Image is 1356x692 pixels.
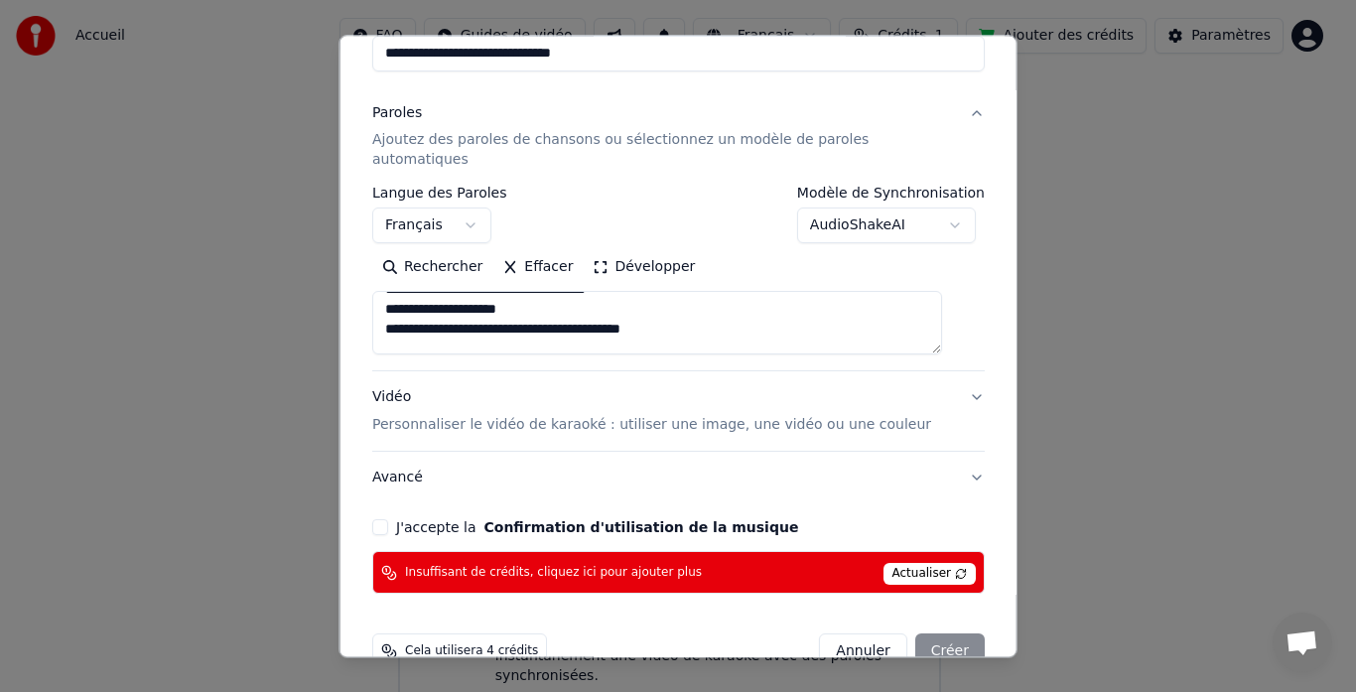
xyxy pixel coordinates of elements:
button: Rechercher [372,252,492,284]
label: Modèle de Synchronisation [796,187,984,201]
button: ParolesAjoutez des paroles de chansons ou sélectionnez un modèle de paroles automatiques [372,87,985,187]
span: Cela utilisera 4 crédits [405,644,538,660]
label: J'accepte la [396,521,798,535]
p: Ajoutez des paroles de chansons ou sélectionnez un modèle de paroles automatiques [372,131,953,171]
button: J'accepte la [483,521,798,535]
p: Personnaliser le vidéo de karaoké : utiliser une image, une vidéo ou une couleur [372,416,931,436]
button: Annuler [819,634,906,670]
span: Actualiser [882,564,976,586]
div: Paroles [372,103,422,123]
button: Effacer [492,252,583,284]
span: Insuffisant de crédits, cliquez ici pour ajouter plus [405,565,702,581]
div: Vidéo [372,388,931,436]
button: VidéoPersonnaliser le vidéo de karaoké : utiliser une image, une vidéo ou une couleur [372,372,985,452]
label: Langue des Paroles [372,187,507,201]
button: Avancé [372,453,985,504]
div: ParolesAjoutez des paroles de chansons ou sélectionnez un modèle de paroles automatiques [372,187,985,371]
button: Développer [583,252,705,284]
